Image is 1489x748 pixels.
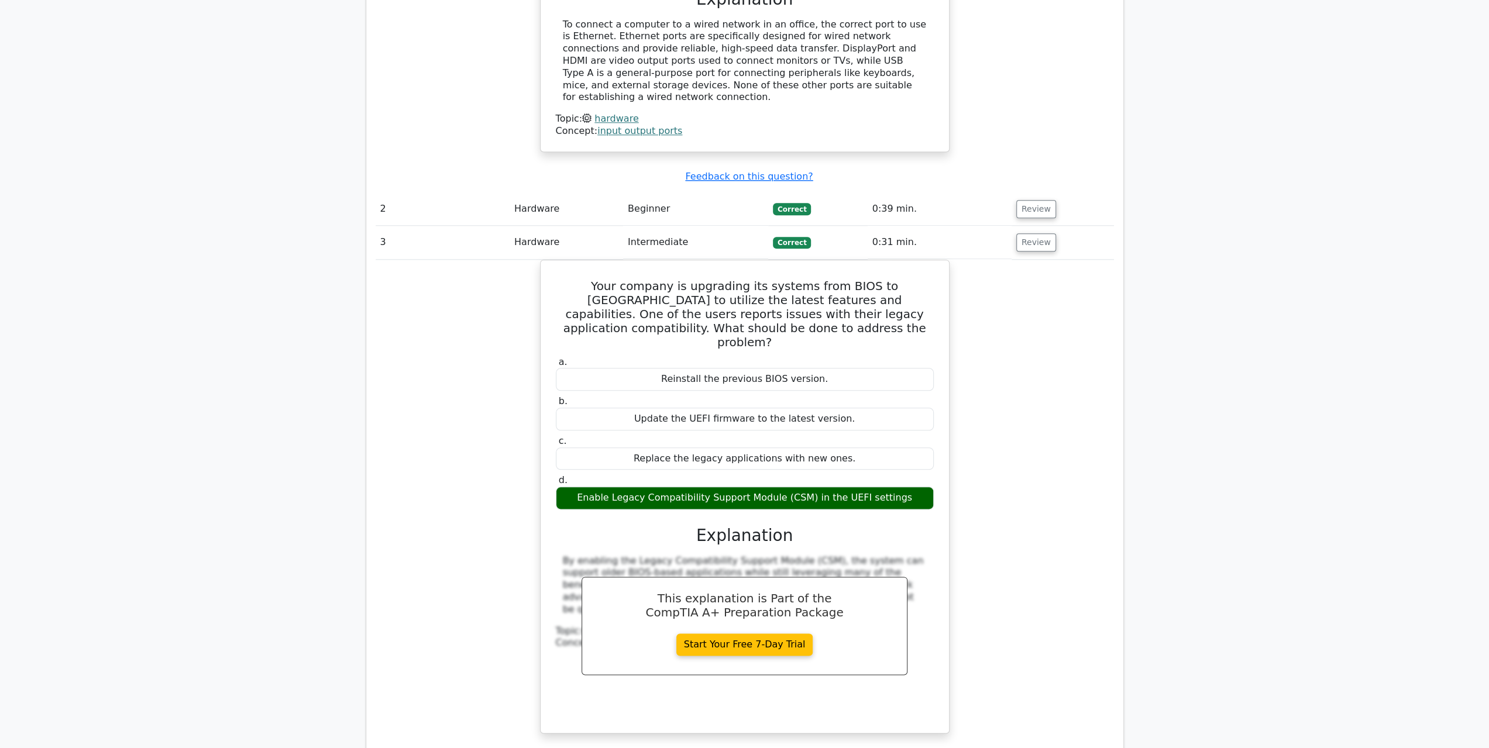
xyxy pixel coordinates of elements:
[559,474,568,485] span: d.
[556,113,934,125] div: Topic:
[563,555,927,616] div: By enabling the Legacy Compatibility Support Module (CSM), the system can support older BIOS-base...
[685,171,813,182] a: Feedback on this question?
[556,125,934,137] div: Concept:
[556,368,934,391] div: Reinstall the previous BIOS version.
[563,19,927,104] div: To connect a computer to a wired network in an office, the correct port to use is Ethernet. Ether...
[376,192,510,226] td: 2
[559,435,567,446] span: c.
[594,113,638,124] a: hardware
[1016,233,1056,251] button: Review
[868,226,1012,259] td: 0:31 min.
[510,192,623,226] td: Hardware
[773,237,811,249] span: Correct
[559,356,568,367] span: a.
[597,125,682,136] a: input output ports
[376,226,510,259] td: 3
[556,637,934,649] div: Concept:
[556,487,934,509] div: Enable Legacy Compatibility Support Module (CSM) in the UEFI settings
[556,408,934,430] div: Update the UEFI firmware to the latest version.
[556,625,934,637] div: Topic:
[623,226,768,259] td: Intermediate
[676,633,813,656] a: Start Your Free 7-Day Trial
[623,192,768,226] td: Beginner
[510,226,623,259] td: Hardware
[773,203,811,215] span: Correct
[555,279,935,349] h5: Your company is upgrading its systems from BIOS to [GEOGRAPHIC_DATA] to utilize the latest featur...
[556,447,934,470] div: Replace the legacy applications with new ones.
[563,526,927,546] h3: Explanation
[559,395,568,406] span: b.
[1016,200,1056,218] button: Review
[868,192,1012,226] td: 0:39 min.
